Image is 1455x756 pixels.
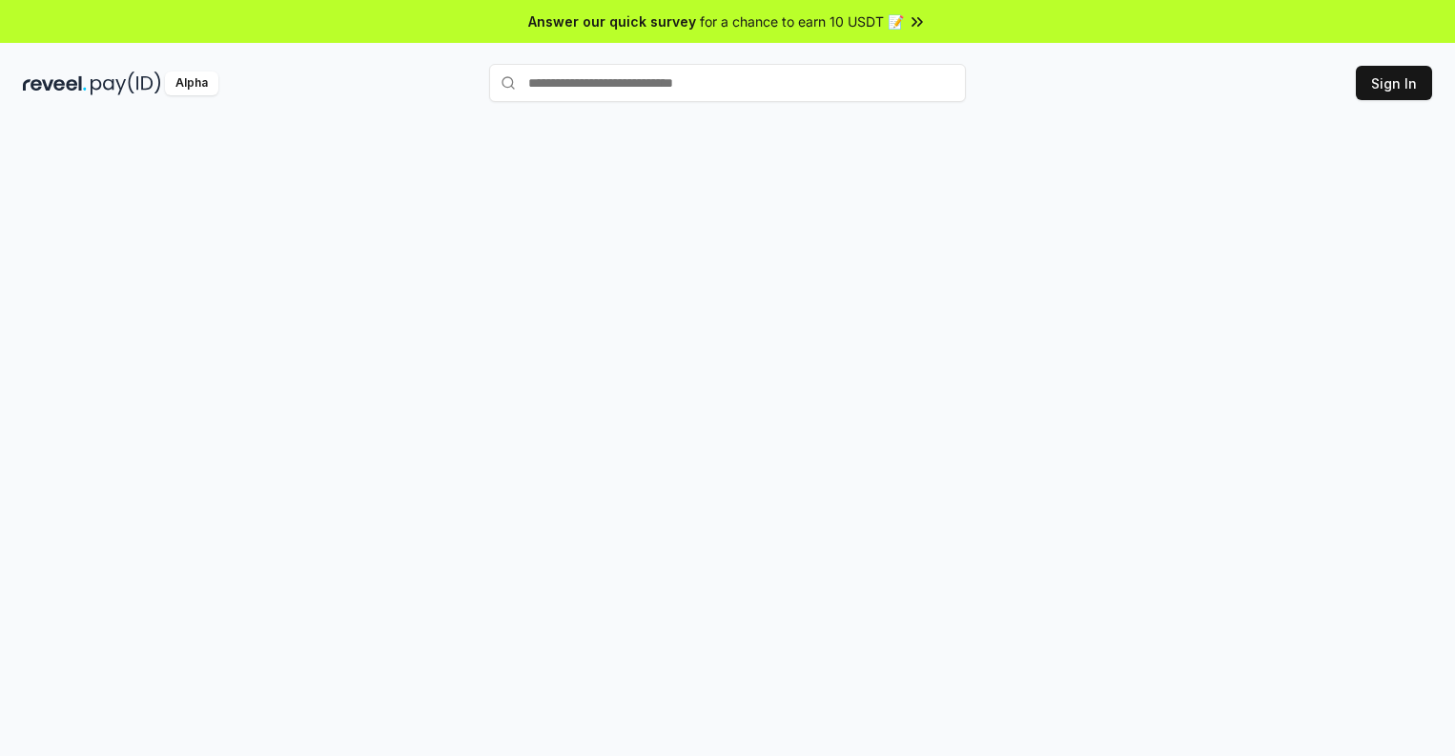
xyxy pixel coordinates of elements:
[528,11,696,31] span: Answer our quick survey
[91,72,161,95] img: pay_id
[1356,66,1432,100] button: Sign In
[700,11,904,31] span: for a chance to earn 10 USDT 📝
[165,72,218,95] div: Alpha
[23,72,87,95] img: reveel_dark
